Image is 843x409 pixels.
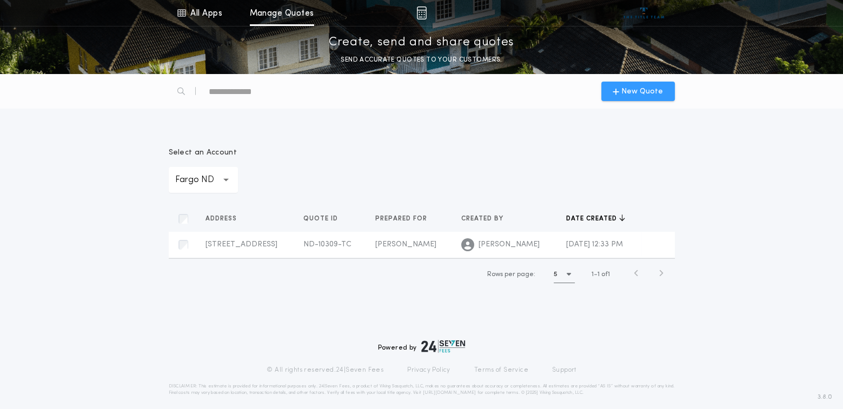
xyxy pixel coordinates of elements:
[303,213,346,224] button: Quote ID
[566,214,619,223] span: Date created
[554,266,575,283] button: 5
[303,240,351,249] span: ND-10309-TC
[422,391,476,395] a: [URL][DOMAIN_NAME]
[566,213,625,224] button: Date created
[566,240,623,249] span: [DATE] 12:33 PM
[621,86,663,97] span: New Quote
[375,240,436,249] span: [PERSON_NAME]
[592,271,594,278] span: 1
[487,271,535,278] span: Rows per page:
[329,34,514,51] p: Create, send and share quotes
[303,214,340,223] span: Quote ID
[623,8,664,18] img: vs-icon
[175,173,231,186] p: Fargo ND
[461,213,512,224] button: Created by
[554,269,557,280] h1: 5
[378,340,466,353] div: Powered by
[169,167,238,193] button: Fargo ND
[461,214,506,223] span: Created by
[169,383,675,396] p: DISCLAIMER: This estimate is provided for informational purposes only. 24|Seven Fees, a product o...
[341,55,502,65] p: SEND ACCURATE QUOTES TO YOUR CUSTOMERS.
[375,214,429,223] span: Prepared for
[598,271,600,278] span: 1
[552,366,576,374] a: Support
[479,239,540,250] span: [PERSON_NAME]
[421,340,466,353] img: logo
[205,213,245,224] button: Address
[416,6,427,19] img: img
[601,82,675,101] button: New Quote
[169,147,238,158] p: Select an Account
[818,392,832,402] span: 3.8.0
[474,366,528,374] a: Terms of Service
[205,240,277,249] span: [STREET_ADDRESS]
[407,366,450,374] a: Privacy Policy
[267,366,383,374] p: © All rights reserved. 24|Seven Fees
[601,270,610,279] span: of 1
[205,214,239,223] span: Address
